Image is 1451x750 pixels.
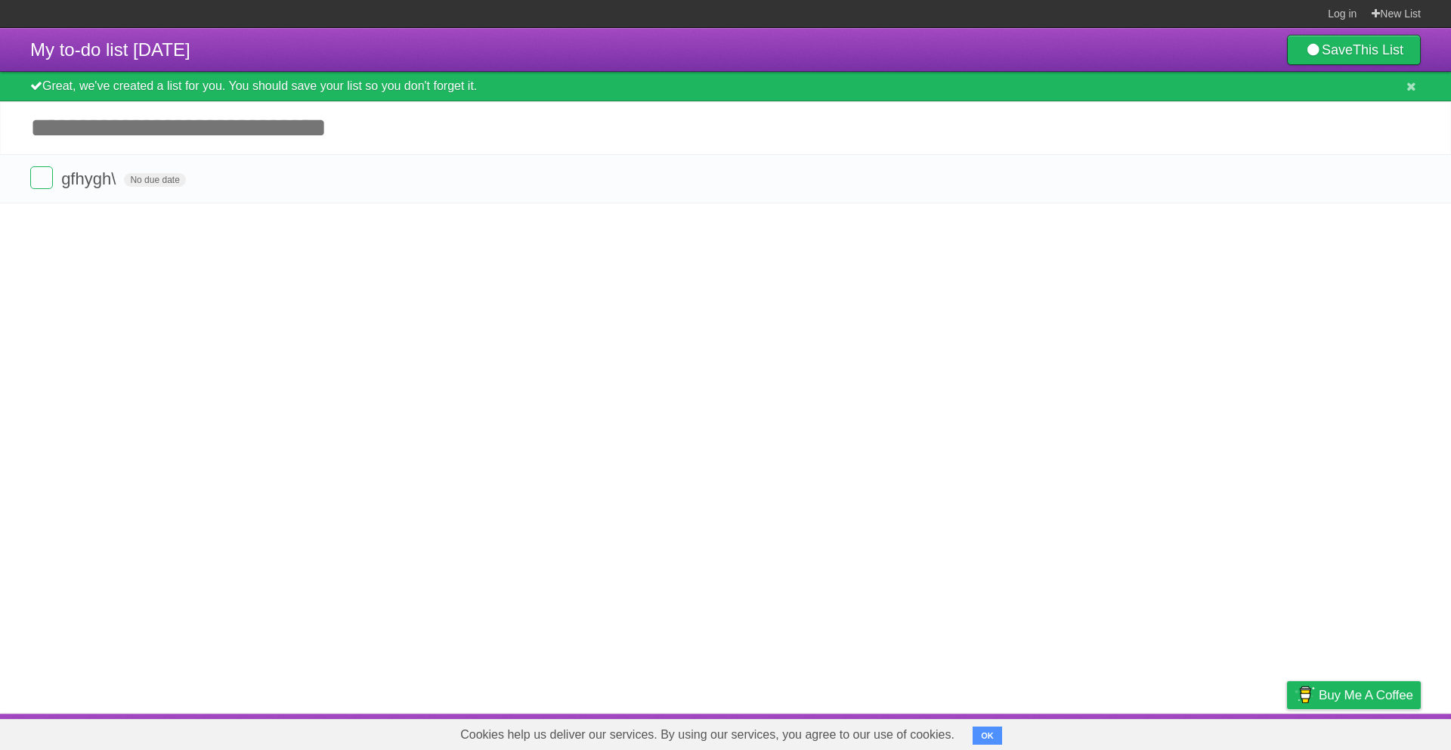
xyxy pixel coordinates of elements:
a: SaveThis List [1287,35,1421,65]
span: My to-do list [DATE] [30,39,190,60]
b: This List [1353,42,1403,57]
span: Cookies help us deliver our services. By using our services, you agree to our use of cookies. [445,720,970,750]
a: Terms [1216,717,1249,746]
img: Buy me a coffee [1295,682,1315,708]
a: Privacy [1267,717,1307,746]
: gfhygh\ [61,169,119,188]
button: OK [973,727,1002,745]
span: Buy me a coffee [1319,682,1413,708]
span: No due date [124,173,185,187]
a: Suggest a feature [1326,717,1421,746]
a: Developers [1136,717,1197,746]
a: Buy me a coffee [1287,681,1421,709]
a: About [1086,717,1118,746]
label: Done [30,166,53,189]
